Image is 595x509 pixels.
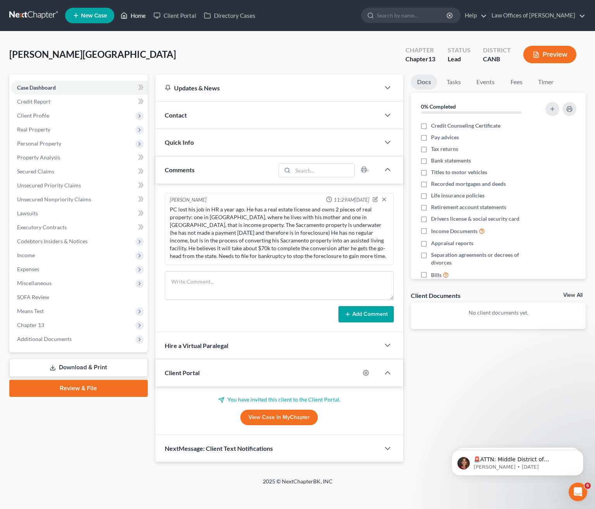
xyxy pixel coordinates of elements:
[150,9,200,23] a: Client Portal
[431,157,471,164] span: Bank statements
[483,46,511,55] div: District
[77,478,519,492] div: 2025 © NextChapterBK, INC
[569,483,587,501] iframe: Intercom live chat
[431,133,459,141] span: Pay advices
[170,206,389,260] div: PC lost his job in HR a year ago. He has a real estate license and owns 2 pieces of real property...
[9,48,176,60] span: [PERSON_NAME][GEOGRAPHIC_DATA]
[483,55,511,64] div: CANB
[9,380,148,397] a: Review & File
[17,266,39,272] span: Expenses
[421,103,456,110] strong: 0% Completed
[431,192,485,199] span: Life insurance policies
[411,291,460,300] div: Client Documents
[17,294,49,300] span: SOFA Review
[17,224,67,230] span: Executory Contracts
[523,46,576,63] button: Preview
[11,81,148,95] a: Case Dashboard
[81,13,107,19] span: New Case
[17,84,56,91] span: Case Dashboard
[431,215,519,223] span: Drivers license & social security card
[11,206,148,220] a: Lawsuits
[431,203,506,211] span: Retirement account statements
[11,164,148,178] a: Secured Claims
[17,308,44,314] span: Means Test
[405,55,435,64] div: Chapter
[11,151,148,164] a: Property Analysis
[334,196,369,204] span: 11:29AM[DATE]
[431,227,478,235] span: Income Documents
[165,84,371,92] div: Updates & News
[165,396,394,403] p: You have invited this client to the Client Portal.
[488,9,585,23] a: Law Offices of [PERSON_NAME]
[585,483,591,489] span: 6
[117,9,150,23] a: Home
[431,145,458,153] span: Tax returns
[532,74,560,90] a: Timer
[17,140,61,147] span: Personal Property
[11,290,148,304] a: SOFA Review
[338,306,394,322] button: Add Comment
[431,168,487,176] span: Titles to motor vehicles
[17,154,60,161] span: Property Analysis
[17,112,49,119] span: Client Profile
[17,98,50,105] span: Credit Report
[165,369,200,376] span: Client Portal
[11,95,148,109] a: Credit Report
[17,126,50,133] span: Real Property
[200,9,259,23] a: Directory Cases
[170,196,207,204] div: [PERSON_NAME]
[17,280,52,286] span: Miscellaneous
[165,342,228,349] span: Hire a Virtual Paralegal
[17,196,91,203] span: Unsecured Nonpriority Claims
[431,271,442,279] span: Bills
[17,210,38,216] span: Lawsuits
[431,239,473,247] span: Appraisal reports
[293,164,355,177] input: Search...
[461,9,487,23] a: Help
[165,166,195,173] span: Comments
[411,74,437,90] a: Docs
[11,192,148,206] a: Unsecured Nonpriority Claims
[448,55,471,64] div: Lead
[431,122,500,130] span: Credit Counseling Certificate
[417,309,579,317] p: No client documents yet.
[405,46,435,55] div: Chapter
[17,322,44,328] span: Chapter 13
[11,178,148,192] a: Unsecured Priority Claims
[11,220,148,234] a: Executory Contracts
[563,293,583,298] a: View All
[448,46,471,55] div: Status
[431,251,535,267] span: Separation agreements or decrees of divorces
[165,445,273,452] span: NextMessage: Client Text Notifications
[17,182,81,189] span: Unsecured Priority Claims
[165,139,194,146] span: Quick Info
[428,55,435,62] span: 13
[440,434,595,488] iframe: Intercom notifications message
[165,111,187,119] span: Contact
[240,410,318,425] a: View Case in MyChapter
[9,358,148,377] a: Download & Print
[440,74,467,90] a: Tasks
[17,336,72,342] span: Additional Documents
[470,74,501,90] a: Events
[17,168,54,175] span: Secured Claims
[17,252,35,258] span: Income
[504,74,529,90] a: Fees
[431,180,506,188] span: Recorded mortgages and deeds
[17,238,88,244] span: Codebtors Insiders & Notices
[377,8,448,23] input: Search by name...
